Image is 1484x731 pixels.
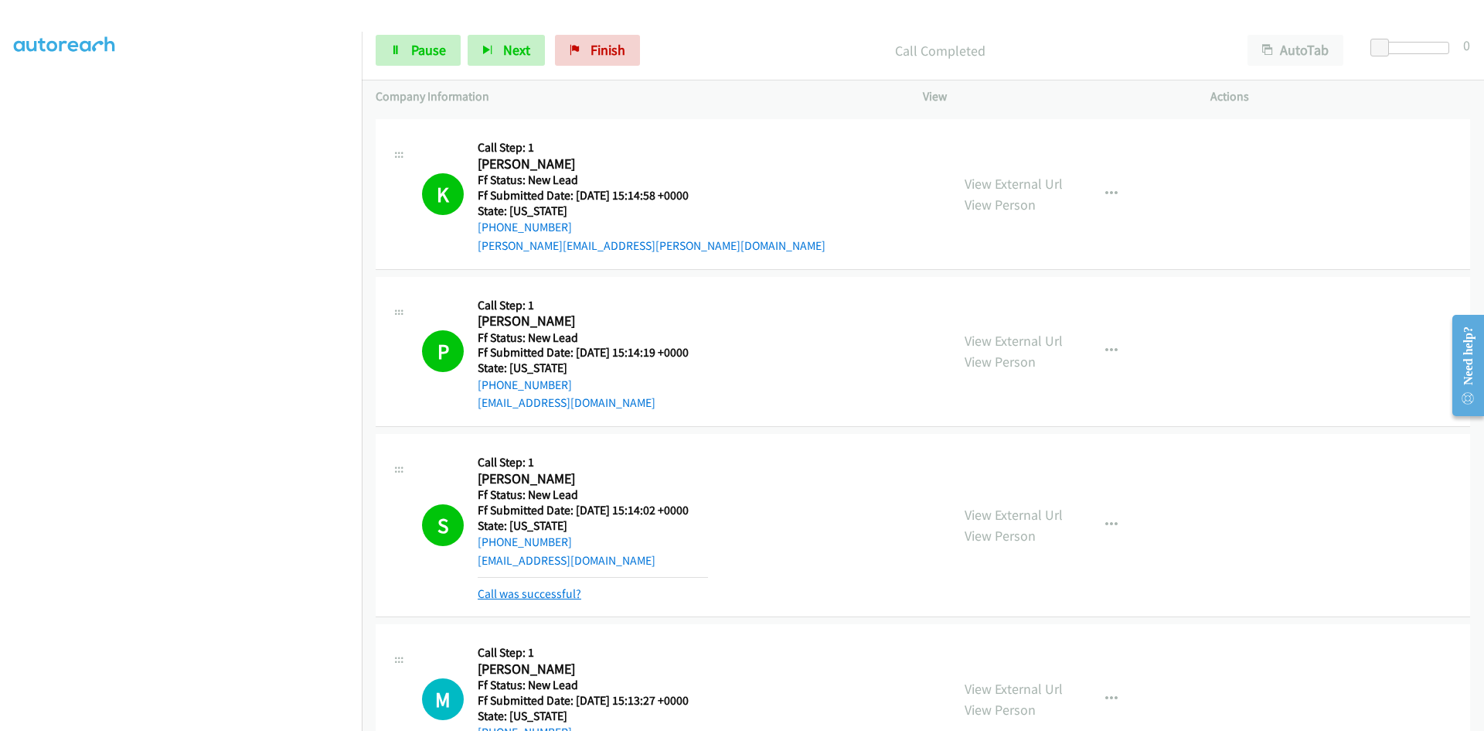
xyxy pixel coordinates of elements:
[965,680,1063,698] a: View External Url
[478,238,825,253] a: [PERSON_NAME][EMAIL_ADDRESS][PERSON_NAME][DOMAIN_NAME]
[478,709,708,724] h5: State: [US_STATE]
[478,693,708,709] h5: Ff Submitted Date: [DATE] 15:13:27 +0000
[478,188,825,203] h5: Ff Submitted Date: [DATE] 15:14:58 +0000
[478,535,572,549] a: [PHONE_NUMBER]
[478,203,825,219] h5: State: [US_STATE]
[422,330,464,372] h1: P
[468,35,545,66] button: Next
[478,661,708,678] h2: [PERSON_NAME]
[478,586,581,601] a: Call was successful?
[965,196,1036,213] a: View Person
[1378,42,1449,54] div: Delay between calls (in seconds)
[422,678,464,720] div: The call is yet to be attempted
[478,155,708,173] h2: [PERSON_NAME]
[965,332,1063,350] a: View External Url
[478,470,708,488] h2: [PERSON_NAME]
[1439,304,1484,427] iframe: Resource Center
[555,35,640,66] a: Finish
[422,504,464,546] h1: S
[376,35,461,66] a: Pause
[478,298,708,313] h5: Call Step: 1
[965,175,1063,193] a: View External Url
[965,527,1036,545] a: View Person
[478,678,708,693] h5: Ff Status: New Lead
[478,140,825,155] h5: Call Step: 1
[478,313,708,330] h2: [PERSON_NAME]
[1210,87,1470,106] p: Actions
[478,395,655,410] a: [EMAIL_ADDRESS][DOMAIN_NAME]
[591,41,625,59] span: Finish
[478,330,708,346] h5: Ff Status: New Lead
[503,41,530,59] span: Next
[411,41,446,59] span: Pause
[1247,35,1343,66] button: AutoTab
[965,506,1063,524] a: View External Url
[478,553,655,568] a: [EMAIL_ADDRESS][DOMAIN_NAME]
[478,360,708,376] h5: State: [US_STATE]
[923,87,1183,106] p: View
[422,173,464,215] h1: K
[376,87,895,106] p: Company Information
[478,503,708,518] h5: Ff Submitted Date: [DATE] 15:14:02 +0000
[478,173,825,188] h5: Ff Status: New Lead
[422,678,464,720] h1: M
[478,220,572,234] a: [PHONE_NUMBER]
[965,353,1036,371] a: View Person
[478,518,708,534] h5: State: [US_STATE]
[1463,35,1470,56] div: 0
[478,377,572,392] a: [PHONE_NUMBER]
[478,645,708,661] h5: Call Step: 1
[661,40,1220,61] p: Call Completed
[478,487,708,503] h5: Ff Status: New Lead
[965,701,1036,719] a: View Person
[478,345,708,360] h5: Ff Submitted Date: [DATE] 15:14:19 +0000
[478,455,708,470] h5: Call Step: 1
